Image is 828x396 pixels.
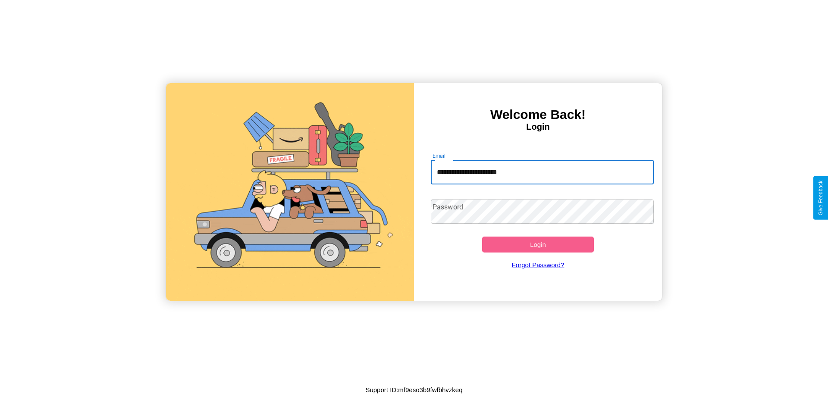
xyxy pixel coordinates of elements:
h3: Welcome Back! [414,107,662,122]
div: Give Feedback [818,181,824,215]
label: Email [433,152,446,159]
img: gif [166,83,414,301]
h4: Login [414,122,662,132]
a: Forgot Password? [427,253,650,277]
p: Support ID: mf9eso3b9fwfbhvzkeq [365,384,462,396]
button: Login [482,237,594,253]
